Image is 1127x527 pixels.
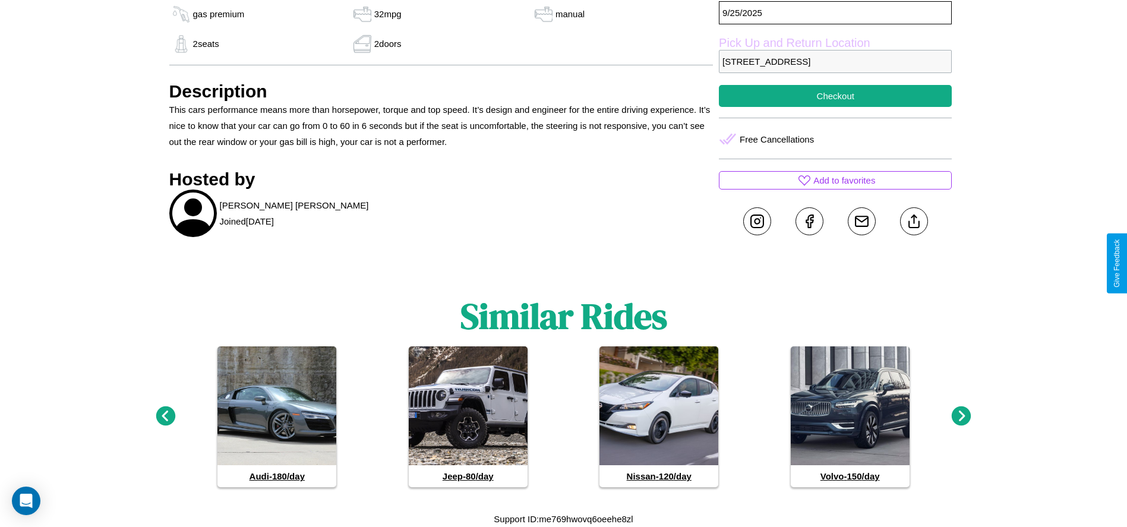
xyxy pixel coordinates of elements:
[719,85,952,107] button: Checkout
[599,346,718,487] a: Nissan-120/day
[791,465,910,487] h4: Volvo - 150 /day
[1113,239,1121,288] div: Give Feedback
[719,1,952,24] p: 9 / 25 / 2025
[791,346,910,487] a: Volvo-150/day
[719,171,952,190] button: Add to favorites
[374,6,402,22] p: 32 mpg
[220,213,274,229] p: Joined [DATE]
[555,6,585,22] p: manual
[169,102,714,150] p: This cars performance means more than horsepower, torque and top speed. It’s design and engineer ...
[12,487,40,515] div: Open Intercom Messenger
[460,292,667,340] h1: Similar Rides
[740,131,814,147] p: Free Cancellations
[719,50,952,73] p: [STREET_ADDRESS]
[169,5,193,23] img: gas
[813,172,875,188] p: Add to favorites
[351,35,374,53] img: gas
[374,36,402,52] p: 2 doors
[351,5,374,23] img: gas
[532,5,555,23] img: gas
[494,511,633,527] p: Support ID: me769hwovq6oeehe8zl
[193,36,219,52] p: 2 seats
[719,36,952,50] label: Pick Up and Return Location
[169,35,193,53] img: gas
[217,465,336,487] h4: Audi - 180 /day
[409,346,528,487] a: Jeep-80/day
[217,346,336,487] a: Audi-180/day
[220,197,369,213] p: [PERSON_NAME] [PERSON_NAME]
[169,81,714,102] h3: Description
[409,465,528,487] h4: Jeep - 80 /day
[193,6,245,22] p: gas premium
[599,465,718,487] h4: Nissan - 120 /day
[169,169,714,190] h3: Hosted by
